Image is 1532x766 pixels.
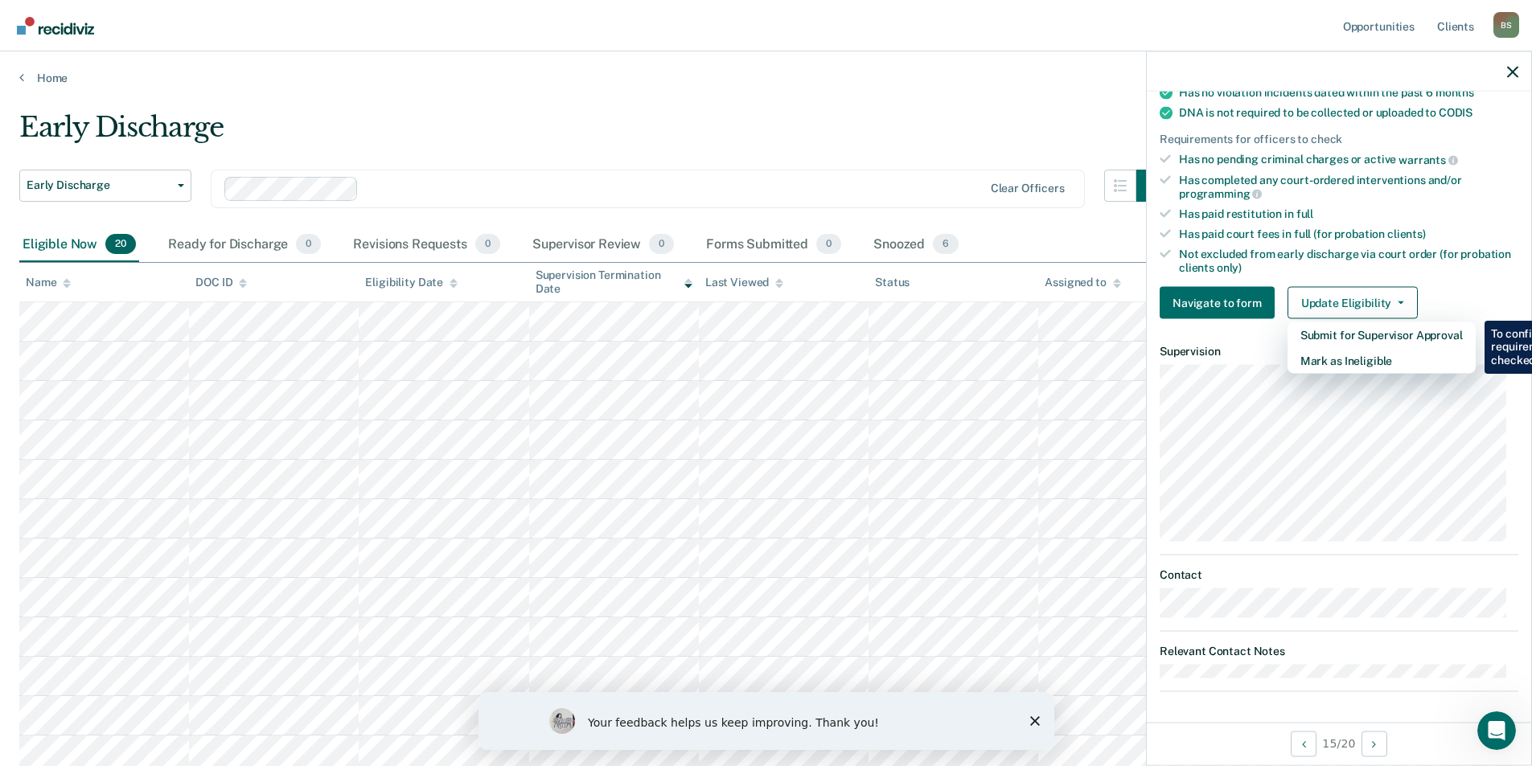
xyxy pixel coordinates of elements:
button: Mark as Ineligible [1288,348,1476,374]
button: Next Opportunity [1362,731,1387,756]
div: B S [1493,12,1519,38]
span: 0 [296,234,321,255]
button: Previous Opportunity [1291,731,1316,756]
span: full [1296,207,1313,220]
div: Eligible Now [19,227,139,263]
span: CODIS [1439,106,1472,119]
iframe: Intercom live chat [1477,711,1516,750]
div: Last Viewed [705,276,783,289]
div: DOC ID [195,276,247,289]
div: Ready for Discharge [165,227,324,263]
div: Name [26,276,71,289]
div: Not excluded from early discharge via court order (for probation clients [1179,247,1518,274]
button: Update Eligibility [1288,287,1418,319]
span: 0 [816,234,841,255]
div: Assigned to [1045,276,1120,289]
dt: Supervision [1160,345,1518,358]
div: Snoozed [870,227,962,263]
div: Requirements for officers to check [1160,133,1518,146]
button: Submit for Supervisor Approval [1288,322,1476,348]
span: months [1435,86,1474,99]
span: clients) [1387,227,1426,240]
a: Home [19,71,1513,85]
div: Has paid court fees in full (for probation [1179,227,1518,240]
div: Has completed any court-ordered interventions and/or [1179,173,1518,200]
span: 0 [475,234,500,255]
div: Has no pending criminal charges or active [1179,153,1518,167]
div: Early Discharge [19,111,1169,157]
dt: Contact [1160,567,1518,581]
div: Supervision Termination Date [536,268,692,296]
span: 6 [933,234,959,255]
div: DNA is not required to be collected or uploaded to [1179,106,1518,120]
div: Has no violation incidents dated within the past 6 [1179,86,1518,100]
div: Forms Submitted [703,227,844,263]
button: Profile dropdown button [1493,12,1519,38]
div: 15 / 20 [1147,722,1531,764]
div: Has paid restitution in [1179,207,1518,221]
button: Navigate to form [1160,287,1275,319]
span: warrants [1399,153,1458,166]
span: 20 [105,234,136,255]
a: Navigate to form link [1160,287,1281,319]
dt: Relevant Contact Notes [1160,645,1518,658]
span: Early Discharge [27,178,171,192]
div: Supervisor Review [529,227,678,263]
div: Eligibility Date [365,276,458,289]
div: Clear officers [991,182,1065,195]
iframe: Survey by Kim from Recidiviz [478,692,1054,750]
div: Status [875,276,910,289]
span: only) [1217,260,1242,273]
span: programming [1179,187,1262,200]
img: Recidiviz [17,17,94,35]
div: Revisions Requests [350,227,503,263]
span: 0 [649,234,674,255]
